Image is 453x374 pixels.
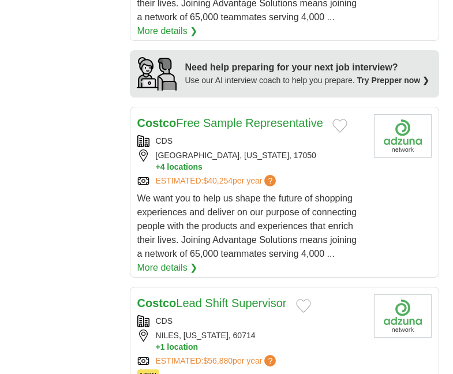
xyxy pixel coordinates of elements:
strong: Costco [137,297,177,309]
div: NILES, [US_STATE], 60714 [137,330,365,353]
div: Need help preparing for your next job interview? [185,61,430,74]
a: More details ❯ [137,261,198,275]
span: ? [264,175,276,186]
img: Company logo [374,114,432,158]
div: [GEOGRAPHIC_DATA], [US_STATE], 17050 [137,149,365,173]
div: Use our AI interview coach to help you prepare. [185,74,430,87]
span: We want you to help us shape the future of shopping experiences and deliver on our purpose of con... [137,193,357,259]
a: CostcoFree Sample Representative [137,117,323,129]
span: + [156,162,160,173]
a: ESTIMATED:$56,880per year? [156,355,279,367]
button: +4 locations [156,162,365,173]
strong: Costco [137,117,177,129]
a: More details ❯ [137,24,198,38]
span: + [156,342,160,353]
span: ? [264,355,276,366]
button: Add to favorite jobs [332,119,347,133]
div: CDS [137,315,365,327]
span: $40,254 [203,176,233,185]
a: ESTIMATED:$40,254per year? [156,175,279,187]
a: Try Prepper now ❯ [357,76,430,85]
span: $56,880 [203,356,233,365]
button: Add to favorite jobs [296,299,311,313]
a: CostcoLead Shift Supervisor [137,297,287,309]
button: +1 location [156,342,365,353]
div: CDS [137,135,365,147]
img: Company logo [374,294,432,338]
